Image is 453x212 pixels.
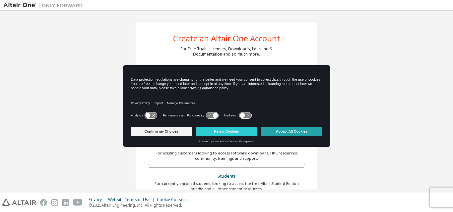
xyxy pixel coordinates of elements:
div: Website Terms of Use [108,197,157,202]
img: youtube.svg [73,199,83,206]
div: Create an Altair One Account [173,34,280,42]
div: Cookie Consent [157,197,191,202]
div: For existing customers looking to access software downloads, HPC resources, community, trainings ... [152,150,301,161]
img: linkedin.svg [62,199,69,206]
div: For Free Trials, Licenses, Downloads, Learning & Documentation and so much more. [180,46,273,57]
img: Altair One [3,2,86,9]
img: altair_logo.svg [2,199,36,206]
div: Students [152,172,301,181]
img: instagram.svg [51,199,58,206]
div: For currently enrolled students looking to access the free Altair Student Edition bundle and all ... [152,181,301,191]
img: facebook.svg [40,199,47,206]
p: © 2025 Altair Engineering, Inc. All Rights Reserved. [89,202,191,208]
div: Privacy [89,197,108,202]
